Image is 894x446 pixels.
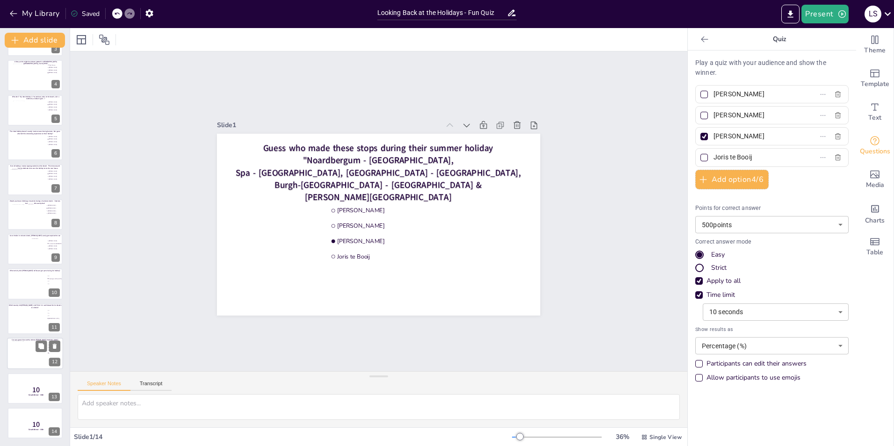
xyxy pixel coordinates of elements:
span: What activity did [PERSON_NAME] de Reuver get up to during his holiday? [10,270,60,272]
div: 36 % [611,432,634,441]
input: Insert title [377,6,507,20]
div: 10 seconds [703,303,849,321]
span: Joris te Booij [337,252,487,260]
span: [PERSON_NAME] [49,141,74,143]
div: Saved [71,9,100,18]
span: Palupi Kusuma [49,65,74,66]
div: 10 [49,288,60,297]
div: Add ready made slides [856,62,894,95]
div: Not all holidays involve sipping cocktails at the beach. This time around _______ had to dedicate... [7,164,63,195]
p: Points for correct answer [695,204,849,213]
span: Guess who made these stops during their summer holiday [263,142,493,154]
span: [PERSON_NAME] [337,206,487,214]
span: Template [861,79,889,89]
span: Can you guess the country where [PERSON_NAME] took this photo? [12,339,58,341]
div: Easy [695,250,849,259]
div: Layout [74,32,89,47]
button: Add slide [5,33,65,48]
input: Option 1 [714,87,800,101]
div: 2ec1248e-18/df302c04-78cf-41dd-837b-b4f7d6586eba.jpegA fancy witch might have been spotted in [GE... [7,60,63,91]
button: My Library [7,6,64,21]
span: Countdown - title [29,428,44,431]
div: Add text boxes [856,95,894,129]
button: Add option4/6 [695,170,769,189]
span: Spa - [GEOGRAPHIC_DATA], [GEOGRAPHIC_DATA] - [GEOGRAPHIC_DATA], [236,166,521,179]
div: Slide 1 [217,121,439,129]
div: Strict [695,263,849,273]
span: [PERSON_NAME] [49,109,74,110]
div: Allow participants to use emojis [707,373,800,382]
span: [PERSON_NAME] [49,136,74,137]
p: Quiz [712,28,847,50]
div: Slide 1 / 14 [74,432,512,441]
span: [PERSON_NAME] [48,210,73,211]
span: [PERSON_NAME] [49,176,74,177]
span: [PERSON_NAME] [337,222,487,230]
span: Questions [860,146,890,157]
div: Allow participants to use emojis [695,373,800,382]
span: X [49,312,74,314]
span: [PERSON_NAME] [49,248,74,250]
div: 3 [51,45,60,53]
div: 12 [49,358,60,367]
span: [PERSON_NAME] [49,107,74,108]
button: Duplicate Slide [36,341,47,352]
span: As an Italian in a Greek island, [PERSON_NAME] surely got surprised to see ________ [10,235,60,239]
span: Would you brave climbing a mountain during a hurricane storm. I bet not, but _______ did exactly ... [10,200,60,204]
div: Who Am I? My ideal holiday is “to workout, relax at the beach, visit a landmark, workout again…?d... [7,95,63,126]
span: [PERSON_NAME] [48,205,73,206]
span: Who Am I? My ideal holiday is “to workout, relax at the beach, visit a landmark, workout again…? [12,95,59,100]
div: Add images, graphics, shapes or video [856,163,894,196]
span: X [49,347,75,348]
span: "Noardbergum - [GEOGRAPHIC_DATA], [303,154,454,166]
span: Charts [865,216,885,226]
div: Participants can edit their answers [707,359,807,368]
span: Single View [649,433,682,441]
div: Easy [711,250,725,259]
p: Correct answer mode [695,238,849,246]
span: Theme [864,45,886,56]
span: X [49,283,74,284]
span: X [49,281,74,282]
button: Export to PowerPoint [781,5,800,23]
div: 9 [51,253,60,262]
p: Play a quiz with your audience and show the winner. [695,58,849,78]
div: 13 [49,393,60,401]
div: Can you guess the country where [PERSON_NAME] took this photo?ba0e57b6-37/f00cfe81-80e0-4e08-8c6f... [7,338,63,369]
span: 10 [32,385,40,395]
button: Present [801,5,848,23]
div: 14 [7,408,63,439]
input: Option 4 [714,151,800,164]
span: X [49,310,74,311]
span: X [49,275,74,276]
div: Percentage (%) [695,337,849,354]
div: Apply to all [695,276,849,286]
span: [PERSON_NAME][GEOGRAPHIC_DATA] [305,191,452,203]
div: 10 [7,268,63,299]
div: Change the overall theme [856,28,894,62]
div: 14 [49,427,60,436]
div: Strict [711,263,727,273]
span: [PERSON_NAME] [49,240,74,242]
div: 7 [51,184,60,193]
div: Add charts and graphs [856,196,894,230]
div: Get real-time input from your audience [856,129,894,163]
span: An island full of [DEMOGRAPHIC_DATA] [49,243,74,245]
span: Which country did [PERSON_NAME] visit? Hint: it is well known for its deserts & saharas? [9,304,61,309]
span: 10 [32,419,40,430]
span: Not all holidays involve sipping cocktails at the beach. This time around _______ had to dedicate... [10,165,59,170]
div: 4 [51,80,60,88]
span: The ideal holiday doesn’t usually involve cows chasing humans. But guess who had this interesting... [10,130,60,135]
span: [PERSON_NAME] [48,213,73,214]
div: L S [865,6,881,22]
span: [PERSON_NAME] [337,237,487,245]
span: [PERSON_NAME] [49,70,74,71]
span: Position [99,34,110,45]
span: Show results as [695,325,849,333]
span: [PERSON_NAME] [49,138,74,140]
input: Option 2 [714,108,800,122]
div: As an Italian in a Greek island, [PERSON_NAME] surely got surprised to see ________[PERSON_NAME]A... [7,234,63,265]
button: Transcript [130,381,172,391]
span: [PERSON_NAME] [49,104,74,105]
div: 6 [51,149,60,158]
